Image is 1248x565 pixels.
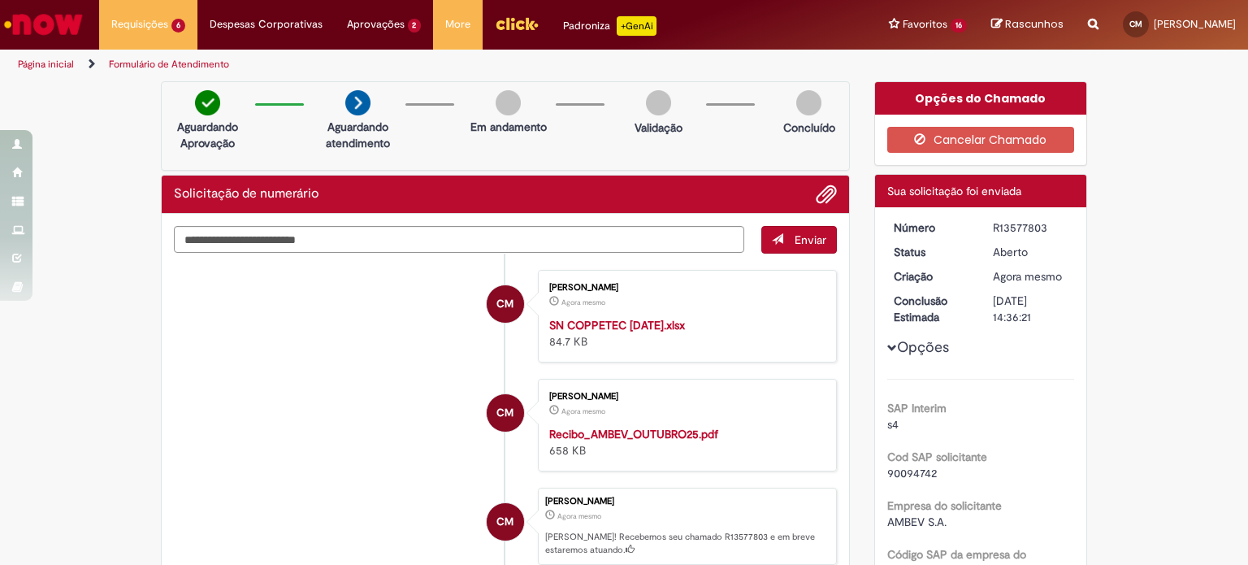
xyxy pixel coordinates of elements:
[887,498,1002,513] b: Empresa do solicitante
[991,17,1064,33] a: Rascunhos
[795,233,826,247] span: Enviar
[561,298,605,307] span: Agora mesmo
[549,283,820,293] div: [PERSON_NAME]
[903,16,947,33] span: Favoritos
[496,90,521,115] img: img-circle-grey.png
[549,392,820,402] div: [PERSON_NAME]
[887,450,987,464] b: Cod SAP solicitante
[887,401,947,415] b: SAP Interim
[347,16,405,33] span: Aprovações
[561,406,605,416] span: Agora mesmo
[545,497,828,506] div: [PERSON_NAME]
[487,285,524,323] div: Carla Castilho Martiniano
[882,219,981,236] dt: Número
[887,184,1021,198] span: Sua solicitação foi enviada
[646,90,671,115] img: img-circle-grey.png
[487,503,524,541] div: Carla Castilho Martiniano
[408,19,422,33] span: 2
[1005,16,1064,32] span: Rascunhos
[993,219,1068,236] div: R13577803
[993,268,1068,285] div: 29/09/2025 15:36:16
[549,317,820,350] div: 84.7 KB
[951,19,967,33] span: 16
[549,426,820,459] div: 658 KB
[549,318,685,332] a: SN COPPETEC [DATE].xlsx
[487,394,524,432] div: Carla Castilho Martiniano
[557,511,601,521] time: 29/09/2025 15:36:16
[445,16,470,33] span: More
[882,244,981,260] dt: Status
[561,406,605,416] time: 29/09/2025 15:36:11
[993,293,1068,325] div: [DATE] 14:36:21
[545,531,828,556] p: [PERSON_NAME]! Recebemos seu chamado R13577803 e em breve estaremos atuando.
[635,120,682,136] p: Validação
[875,82,1087,115] div: Opções do Chamado
[345,90,370,115] img: arrow-next.png
[882,268,981,285] dt: Criação
[887,515,947,529] span: AMBEV S.A.
[761,226,837,254] button: Enviar
[496,285,513,324] span: CM
[18,58,74,71] a: Página inicial
[563,16,656,36] div: Padroniza
[561,298,605,307] time: 29/09/2025 15:36:11
[495,11,539,36] img: click_logo_yellow_360x200.png
[557,511,601,521] span: Agora mesmo
[882,293,981,325] dt: Conclusão Estimada
[617,16,656,36] p: +GenAi
[109,58,229,71] a: Formulário de Atendimento
[174,226,744,254] textarea: Digite sua mensagem aqui...
[111,16,168,33] span: Requisições
[174,187,318,202] h2: Solicitação de numerário Histórico de tíquete
[171,19,185,33] span: 6
[318,119,397,151] p: Aguardando atendimento
[993,269,1062,284] span: Agora mesmo
[887,417,899,432] span: s4
[496,502,513,541] span: CM
[887,466,937,480] span: 90094742
[2,8,85,41] img: ServiceNow
[168,119,247,151] p: Aguardando Aprovação
[12,50,820,80] ul: Trilhas de página
[1154,17,1236,31] span: [PERSON_NAME]
[496,393,513,432] span: CM
[195,90,220,115] img: check-circle-green.png
[993,269,1062,284] time: 29/09/2025 15:36:16
[210,16,323,33] span: Despesas Corporativas
[816,184,837,205] button: Adicionar anexos
[783,120,835,136] p: Concluído
[549,427,718,441] a: Recibo_AMBEV_OUTUBRO25.pdf
[993,244,1068,260] div: Aberto
[887,127,1075,153] button: Cancelar Chamado
[1129,19,1142,29] span: CM
[470,119,547,135] p: Em andamento
[796,90,821,115] img: img-circle-grey.png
